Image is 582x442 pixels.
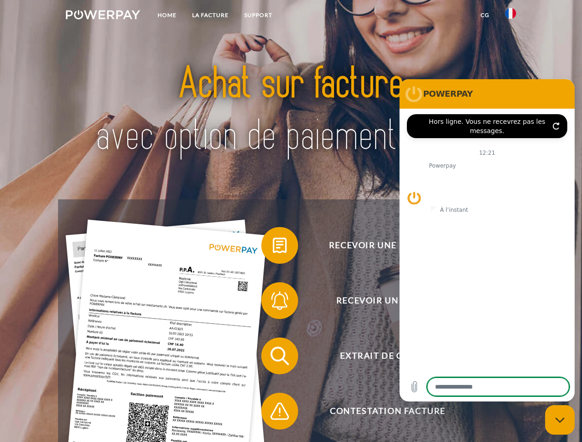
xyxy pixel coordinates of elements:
a: Home [150,7,184,23]
img: fr [505,8,516,19]
button: Recevoir une facture ? [261,227,501,264]
button: Recevoir un rappel? [261,282,501,319]
img: qb_search.svg [268,344,291,367]
span: Recevoir une facture ? [275,227,500,264]
a: CG [473,7,497,23]
button: Contestation Facture [261,393,501,430]
span: Extrait de compte [275,337,500,374]
img: qb_warning.svg [268,400,291,423]
span: Contestation Facture [275,393,500,430]
img: title-powerpay_fr.svg [88,44,494,176]
iframe: Bouton de lancement de la fenêtre de messagerie, conversation en cours [545,405,575,435]
button: Extrait de compte [261,337,501,374]
a: Support [236,7,280,23]
img: logo-powerpay-white.svg [66,10,140,19]
iframe: Fenêtre de messagerie [400,79,575,401]
a: LA FACTURE [184,7,236,23]
span: Recevoir un rappel? [275,282,500,319]
img: qb_bill.svg [268,234,291,257]
img: qb_bell.svg [268,289,291,312]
